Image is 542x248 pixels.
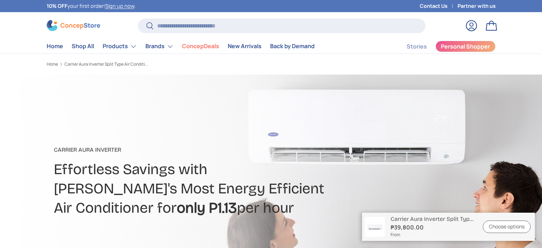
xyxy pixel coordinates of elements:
p: Carrier Aura Inverter Split Type Air Conditioner [391,216,474,222]
span: From [391,232,474,238]
img: ConcepStore [47,20,100,31]
a: Sign up now [105,2,134,9]
a: Personal Shopper [435,41,496,52]
a: Shop All [72,39,94,53]
a: Stories [407,40,427,54]
a: Brands [145,39,174,54]
a: Back by Demand [270,39,315,53]
a: ConcepDeals [182,39,219,53]
p: CARRIER AURA INVERTER [54,146,327,154]
summary: Brands [141,39,178,54]
h2: Effortless Savings with [PERSON_NAME]'s Most Energy Efficient Air Conditioner for per hour [54,160,327,217]
span: Personal Shopper [441,44,490,49]
a: Home [47,39,63,53]
nav: Primary [47,39,315,54]
summary: Products [98,39,141,54]
a: Products [103,39,137,54]
a: Choose options [483,221,531,233]
a: New Arrivals [228,39,262,53]
a: Partner with us [458,2,496,10]
a: Home [47,62,58,66]
nav: Secondary [389,39,496,54]
nav: Breadcrumbs [47,61,285,67]
a: Carrier Aura Inverter Split Type Air Conditioner [64,62,150,66]
p: your first order! . [47,2,136,10]
a: Contact Us [420,2,458,10]
strong: ₱39,800.00 [391,223,474,232]
strong: 10% OFF [47,2,67,9]
strong: only P1.13 [177,199,237,217]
